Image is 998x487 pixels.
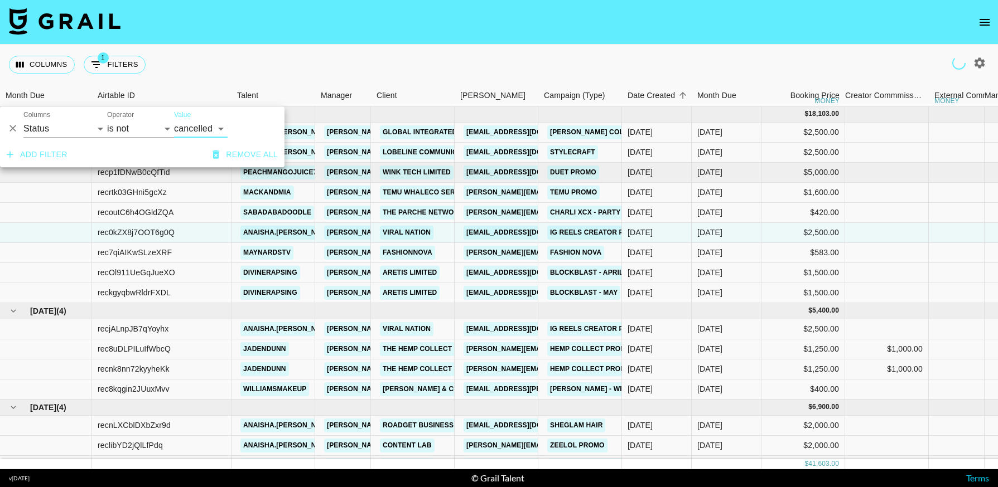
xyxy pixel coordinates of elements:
[697,323,722,334] div: Jun '25
[380,246,435,260] a: Fashionnova
[761,163,845,183] div: $5,000.00
[464,226,589,240] a: [EMAIL_ADDRESS][DOMAIN_NAME]
[84,56,146,74] button: Show filters
[547,125,640,139] a: [PERSON_NAME] Collab
[547,286,620,300] a: Blockblast - May
[324,266,506,280] a: [PERSON_NAME][EMAIL_ADDRESS][DOMAIN_NAME]
[697,85,736,106] div: Month Due
[464,165,589,179] a: [EMAIL_ADDRESS][DOMAIN_NAME]
[237,85,258,106] div: Talent
[761,436,845,456] div: $2,000.00
[761,416,845,436] div: $2,000.00
[761,183,845,203] div: $1,600.00
[808,459,839,469] div: 41,603.00
[240,362,289,376] a: jadendunn
[56,305,66,316] span: ( 4 )
[380,226,433,240] a: Viral Nation
[324,382,506,396] a: [PERSON_NAME][EMAIL_ADDRESS][DOMAIN_NAME]
[628,147,653,158] div: 11/03/2025
[324,145,506,159] a: [PERSON_NAME][EMAIL_ADDRESS][DOMAIN_NAME]
[380,145,485,159] a: Lobeline Communications
[9,56,75,74] button: Select columns
[697,383,722,395] div: Jun '25
[98,267,175,278] div: recOl911UeGqJueXO
[23,110,50,120] label: Columns
[697,187,722,198] div: May '25
[812,306,839,315] div: 5,400.00
[692,85,761,106] div: Month Due
[547,362,634,376] a: Hemp Collect Promo
[761,379,845,400] div: $400.00
[814,98,840,104] div: money
[934,98,960,104] div: money
[887,363,923,374] div: $1,000.00
[697,363,722,374] div: Jun '25
[240,246,293,260] a: maynardstv
[315,85,371,106] div: Manager
[808,306,812,315] div: $
[324,125,506,139] a: [PERSON_NAME][EMAIL_ADDRESS][DOMAIN_NAME]
[628,85,675,106] div: Date Created
[9,475,30,482] div: v [DATE]
[628,227,653,238] div: 03/05/2025
[547,226,657,240] a: IG Reels Creator Program
[812,402,839,412] div: 6,900.00
[628,420,653,431] div: 21/03/2025
[98,420,171,431] div: recnLXCblDXbZxr9d
[464,125,589,139] a: [EMAIL_ADDRESS][DOMAIN_NAME]
[98,440,163,451] div: reclibYD2jQlLfPdq
[471,473,524,484] div: © Grail Talent
[547,322,682,336] a: IG Reels Creator Program - June
[240,165,327,179] a: peachmangojuice777
[380,206,466,220] a: The Parche Network
[464,322,589,336] a: [EMAIL_ADDRESS][DOMAIN_NAME]
[547,382,654,396] a: [PERSON_NAME] - Wind It Up
[464,145,589,159] a: [EMAIL_ADDRESS][DOMAIN_NAME]
[464,459,589,473] a: [EMAIL_ADDRESS][DOMAIN_NAME]
[808,402,812,412] div: $
[697,343,722,354] div: Jun '25
[98,343,171,354] div: rec8uDLPILuIfWbcQ
[324,246,506,260] a: [PERSON_NAME][EMAIL_ADDRESS][DOMAIN_NAME]
[966,473,989,483] a: Terms
[240,418,336,432] a: anaisha.[PERSON_NAME]
[380,439,435,452] a: Content Lab
[30,402,56,413] span: [DATE]
[380,382,477,396] a: [PERSON_NAME] & Co LLC
[92,85,232,106] div: Airtable ID
[697,207,722,218] div: May '25
[547,165,599,179] a: Duet Promo
[808,109,839,119] div: 18,103.00
[240,382,309,396] a: williamsmakeup
[240,322,336,336] a: anaisha.[PERSON_NAME]
[208,144,282,165] button: Remove all
[98,363,170,374] div: recnk8nn72kyyheKk
[324,165,506,179] a: [PERSON_NAME][EMAIL_ADDRESS][DOMAIN_NAME]
[240,186,294,199] a: mackandmia
[371,85,455,106] div: Client
[464,186,645,199] a: [PERSON_NAME][EMAIL_ADDRESS][DOMAIN_NAME]
[761,339,845,359] div: $1,250.00
[380,459,433,473] a: Viral Nation
[9,8,120,35] img: Grail Talent
[6,400,21,415] button: hide children
[547,342,634,356] a: Hemp Collect Promo
[697,126,722,138] div: May '25
[98,85,135,106] div: Airtable ID
[804,459,808,469] div: $
[98,167,170,178] div: recp1fDNwB0cQfTid
[240,226,336,240] a: anaisha.[PERSON_NAME]
[98,247,172,258] div: rec7qiAIKwSLzeXRF
[547,266,626,280] a: Blockblast - April
[4,120,21,137] button: Delete
[6,303,21,319] button: hide children
[380,165,454,179] a: WINK TECH LIMITED
[321,85,352,106] div: Manager
[628,343,653,354] div: 03/06/2025
[547,206,645,220] a: Charli XCX - Party 4 You
[464,286,589,300] a: [EMAIL_ADDRESS][DOMAIN_NAME]
[464,362,645,376] a: [PERSON_NAME][EMAIL_ADDRESS][DOMAIN_NAME]
[240,145,336,159] a: anaisha.[PERSON_NAME]
[98,383,170,395] div: rec8kqgin2JUuxMvv
[547,246,604,260] a: Fashion Nova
